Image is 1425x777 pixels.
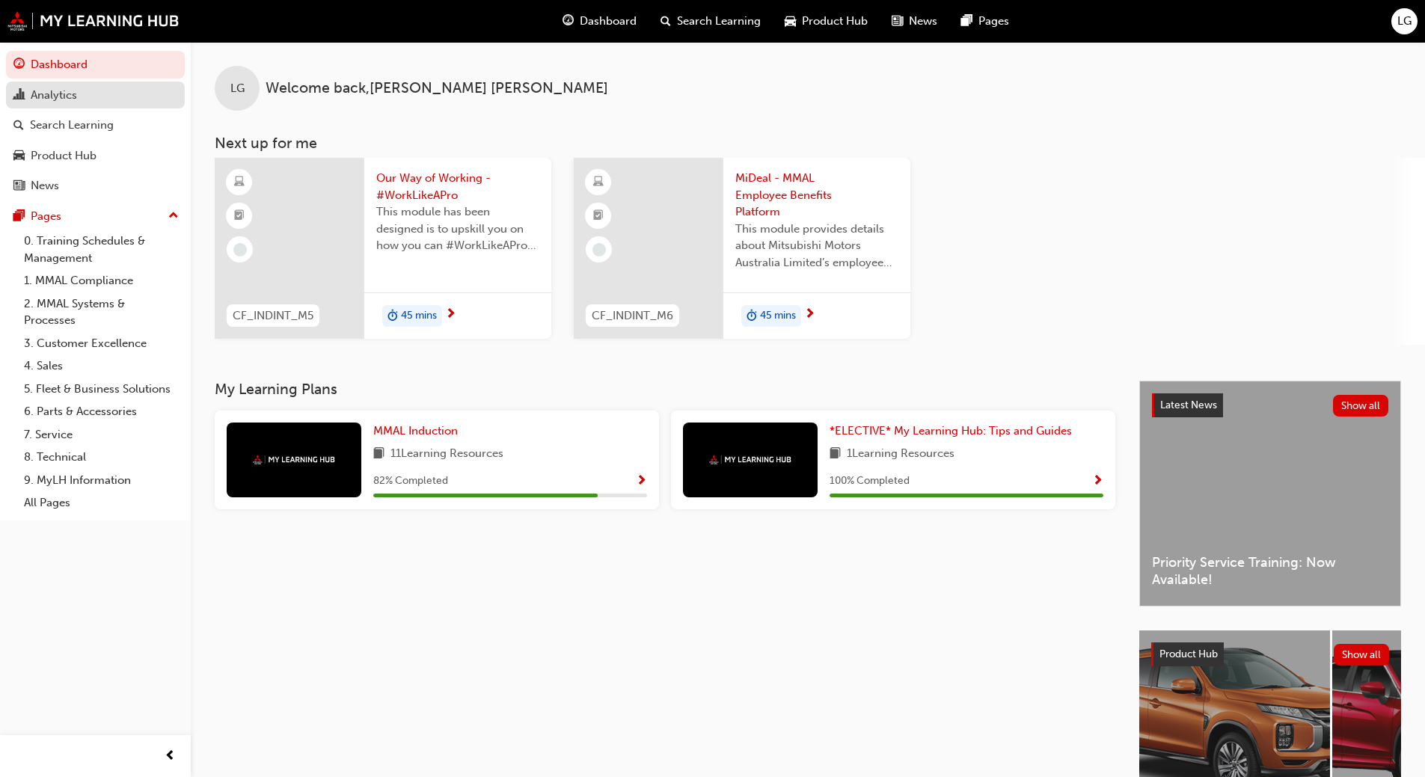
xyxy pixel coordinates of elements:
[1152,554,1388,588] span: Priority Service Training: Now Available!
[6,203,185,230] button: Pages
[592,307,673,325] span: CF_INDINT_M6
[31,87,77,104] div: Analytics
[847,445,954,464] span: 1 Learning Resources
[215,158,551,339] a: CF_INDINT_M5Our Way of Working - #WorkLikeAProThis module has been designed is to upskill you on ...
[909,13,937,30] span: News
[18,469,185,492] a: 9. MyLH Information
[649,6,773,37] a: search-iconSearch Learning
[373,424,458,437] span: MMAL Induction
[830,473,910,490] span: 100 % Completed
[830,423,1078,440] a: *ELECTIVE* My Learning Hub: Tips and Guides
[1092,475,1103,488] span: Show Progress
[376,170,539,203] span: Our Way of Working - #WorkLikeAPro
[661,12,671,31] span: search-icon
[13,119,24,132] span: search-icon
[376,203,539,254] span: This module has been designed is to upskill you on how you can #WorkLikeAPro at Mitsubishi Motors...
[401,307,437,325] span: 45 mins
[373,473,448,490] span: 82 % Completed
[13,150,25,163] span: car-icon
[6,172,185,200] a: News
[563,12,574,31] span: guage-icon
[390,445,503,464] span: 11 Learning Resources
[18,378,185,401] a: 5. Fleet & Business Solutions
[773,6,880,37] a: car-iconProduct Hub
[804,308,815,322] span: next-icon
[18,446,185,469] a: 8. Technical
[892,12,903,31] span: news-icon
[593,206,604,226] span: booktick-icon
[266,80,608,97] span: Welcome back , [PERSON_NAME] [PERSON_NAME]
[18,269,185,292] a: 1. MMAL Compliance
[13,210,25,224] span: pages-icon
[253,455,335,464] img: mmal
[1092,472,1103,491] button: Show Progress
[802,13,868,30] span: Product Hub
[747,307,757,326] span: duration-icon
[30,117,114,134] div: Search Learning
[6,142,185,170] a: Product Hub
[31,147,96,165] div: Product Hub
[373,423,464,440] a: MMAL Induction
[1333,395,1389,417] button: Show all
[13,58,25,72] span: guage-icon
[191,135,1425,152] h3: Next up for me
[592,243,606,257] span: learningRecordVerb_NONE-icon
[636,475,647,488] span: Show Progress
[636,472,647,491] button: Show Progress
[230,80,245,97] span: LG
[574,158,910,339] a: CF_INDINT_M6MiDeal - MMAL Employee Benefits PlatformThis module provides details about Mitsubishi...
[18,332,185,355] a: 3. Customer Excellence
[978,13,1009,30] span: Pages
[31,208,61,225] div: Pages
[215,381,1115,398] h3: My Learning Plans
[1160,399,1217,411] span: Latest News
[1391,8,1418,34] button: LG
[18,292,185,332] a: 2. MMAL Systems & Processes
[1151,642,1389,666] a: Product HubShow all
[18,423,185,446] a: 7. Service
[949,6,1021,37] a: pages-iconPages
[785,12,796,31] span: car-icon
[387,307,398,326] span: duration-icon
[168,206,179,226] span: up-icon
[13,179,25,193] span: news-icon
[6,111,185,139] a: Search Learning
[961,12,972,31] span: pages-icon
[165,747,176,766] span: prev-icon
[7,11,180,31] img: mmal
[735,221,898,271] span: This module provides details about Mitsubishi Motors Australia Limited’s employee benefits platfo...
[233,243,247,257] span: learningRecordVerb_NONE-icon
[234,173,245,192] span: learningResourceType_ELEARNING-icon
[677,13,761,30] span: Search Learning
[1139,381,1401,606] a: Latest NewsShow allPriority Service Training: Now Available!
[18,400,185,423] a: 6. Parts & Accessories
[1152,393,1388,417] a: Latest NewsShow all
[6,82,185,109] a: Analytics
[760,307,796,325] span: 45 mins
[445,308,456,322] span: next-icon
[880,6,949,37] a: news-iconNews
[735,170,898,221] span: MiDeal - MMAL Employee Benefits Platform
[551,6,649,37] a: guage-iconDashboard
[18,354,185,378] a: 4. Sales
[593,173,604,192] span: learningResourceType_ELEARNING-icon
[234,206,245,226] span: booktick-icon
[1159,648,1218,660] span: Product Hub
[6,48,185,203] button: DashboardAnalyticsSearch LearningProduct HubNews
[373,445,384,464] span: book-icon
[830,424,1072,437] span: *ELECTIVE* My Learning Hub: Tips and Guides
[233,307,313,325] span: CF_INDINT_M5
[1334,644,1390,666] button: Show all
[830,445,841,464] span: book-icon
[18,230,185,269] a: 0. Training Schedules & Management
[6,51,185,79] a: Dashboard
[31,177,59,194] div: News
[709,455,791,464] img: mmal
[18,491,185,515] a: All Pages
[1397,13,1412,30] span: LG
[13,89,25,102] span: chart-icon
[580,13,637,30] span: Dashboard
